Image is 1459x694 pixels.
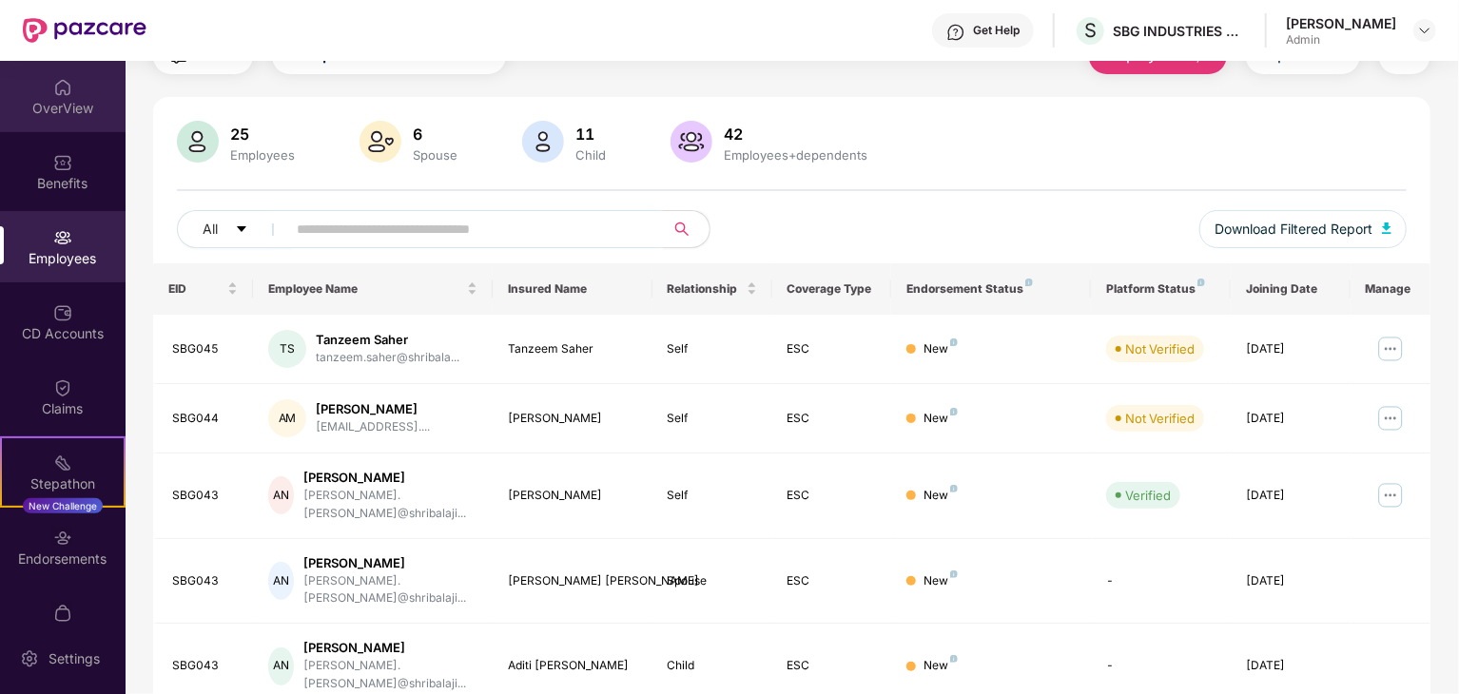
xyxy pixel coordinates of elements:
[253,263,493,315] th: Employee Name
[1113,22,1246,40] div: SBG INDUSTRIES PRIVATE LIMITED
[950,485,958,492] img: svg+xml;base64,PHN2ZyB4bWxucz0iaHR0cDovL3d3dy53My5vcmcvMjAwMC9zdmciIHdpZHRoPSI4IiBoZWlnaHQ9IjgiIH...
[2,474,124,493] div: Stepathon
[924,410,958,428] div: New
[663,222,700,237] span: search
[303,572,477,608] div: [PERSON_NAME].[PERSON_NAME]@shribalaji...
[1246,410,1335,428] div: [DATE]
[268,281,463,297] span: Employee Name
[316,400,430,418] div: [PERSON_NAME]
[668,572,757,590] div: Spouse
[43,649,106,668] div: Settings
[1246,487,1335,505] div: [DATE]
[316,331,459,349] div: Tanzeem Saher
[172,410,238,428] div: SBG044
[1025,279,1033,286] img: svg+xml;base64,PHN2ZyB4bWxucz0iaHR0cDovL3d3dy53My5vcmcvMjAwMC9zdmciIHdpZHRoPSI4IiBoZWlnaHQ9IjgiIH...
[668,487,757,505] div: Self
[268,476,294,514] div: AN
[1084,19,1097,42] span: S
[1351,263,1430,315] th: Manage
[177,210,293,248] button: Allcaret-down
[23,498,103,513] div: New Challenge
[572,125,610,144] div: 11
[950,338,958,346] img: svg+xml;base64,PHN2ZyB4bWxucz0iaHR0cDovL3d3dy53My5vcmcvMjAwMC9zdmciIHdpZHRoPSI4IiBoZWlnaHQ9IjgiIH...
[168,281,224,297] span: EID
[1197,279,1205,286] img: svg+xml;base64,PHN2ZyB4bWxucz0iaHR0cDovL3d3dy53My5vcmcvMjAwMC9zdmciIHdpZHRoPSI4IiBoZWlnaHQ9IjgiIH...
[53,78,72,97] img: svg+xml;base64,PHN2ZyBpZD0iSG9tZSIgeG1sbnM9Imh0dHA6Ly93d3cudzMub3JnLzIwMDAvc3ZnIiB3aWR0aD0iMjAiIG...
[172,340,238,358] div: SBG045
[1286,32,1396,48] div: Admin
[772,263,892,315] th: Coverage Type
[1125,339,1195,358] div: Not Verified
[668,657,757,675] div: Child
[153,263,253,315] th: EID
[203,219,218,240] span: All
[788,340,877,358] div: ESC
[924,487,958,505] div: New
[268,399,306,437] div: AM
[53,453,72,472] img: svg+xml;base64,PHN2ZyB4bWxucz0iaHR0cDovL3d3dy53My5vcmcvMjAwMC9zdmciIHdpZHRoPSIyMSIgaGVpZ2h0PSIyMC...
[1375,334,1406,364] img: manageButton
[172,487,238,505] div: SBG043
[668,340,757,358] div: Self
[1286,14,1396,32] div: [PERSON_NAME]
[53,153,72,172] img: svg+xml;base64,PHN2ZyBpZD0iQmVuZWZpdHMiIHhtbG5zPSJodHRwOi8vd3d3LnczLm9yZy8yMDAwL3N2ZyIgd2lkdGg9Ij...
[1106,281,1216,297] div: Platform Status
[973,23,1020,38] div: Get Help
[1125,409,1195,428] div: Not Verified
[53,303,72,322] img: svg+xml;base64,PHN2ZyBpZD0iQ0RfQWNjb3VudHMiIGRhdGEtbmFtZT0iQ0QgQWNjb3VudHMiIHhtbG5zPSJodHRwOi8vd3...
[1417,23,1432,38] img: svg+xml;base64,PHN2ZyBpZD0iRHJvcGRvd24tMzJ4MzIiIHhtbG5zPSJodHRwOi8vd3d3LnczLm9yZy8yMDAwL3N2ZyIgd2...
[409,147,461,163] div: Spouse
[671,121,712,163] img: svg+xml;base64,PHN2ZyB4bWxucz0iaHR0cDovL3d3dy53My5vcmcvMjAwMC9zdmciIHhtbG5zOnhsaW5rPSJodHRwOi8vd3...
[508,657,637,675] div: Aditi [PERSON_NAME]
[360,121,401,163] img: svg+xml;base64,PHN2ZyB4bWxucz0iaHR0cDovL3d3dy53My5vcmcvMjAwMC9zdmciIHhtbG5zOnhsaW5rPSJodHRwOi8vd3...
[226,125,299,144] div: 25
[20,649,39,668] img: svg+xml;base64,PHN2ZyBpZD0iU2V0dGluZy0yMHgyMCIgeG1sbnM9Imh0dHA6Ly93d3cudzMub3JnLzIwMDAvc3ZnIiB3aW...
[508,487,637,505] div: [PERSON_NAME]
[950,570,958,578] img: svg+xml;base64,PHN2ZyB4bWxucz0iaHR0cDovL3d3dy53My5vcmcvMjAwMC9zdmciIHdpZHRoPSI4IiBoZWlnaHQ9IjgiIH...
[652,263,772,315] th: Relationship
[316,418,430,436] div: [EMAIL_ADDRESS]....
[1382,222,1391,234] img: svg+xml;base64,PHN2ZyB4bWxucz0iaHR0cDovL3d3dy53My5vcmcvMjAwMC9zdmciIHhtbG5zOnhsaW5rPSJodHRwOi8vd3...
[788,410,877,428] div: ESC
[268,562,294,600] div: AN
[924,340,958,358] div: New
[668,410,757,428] div: Self
[924,657,958,675] div: New
[268,647,294,685] div: AN
[226,147,299,163] div: Employees
[1246,657,1335,675] div: [DATE]
[522,121,564,163] img: svg+xml;base64,PHN2ZyB4bWxucz0iaHR0cDovL3d3dy53My5vcmcvMjAwMC9zdmciIHhtbG5zOnhsaW5rPSJodHRwOi8vd3...
[720,147,871,163] div: Employees+dependents
[508,410,637,428] div: [PERSON_NAME]
[53,228,72,247] img: svg+xml;base64,PHN2ZyBpZD0iRW1wbG95ZWVzIiB4bWxucz0iaHR0cDovL3d3dy53My5vcmcvMjAwMC9zdmciIHdpZHRoPS...
[1199,210,1407,248] button: Download Filtered Report
[316,349,459,367] div: tanzeem.saher@shribala...
[1231,263,1351,315] th: Joining Date
[924,572,958,590] div: New
[663,210,710,248] button: search
[950,408,958,415] img: svg+xml;base64,PHN2ZyB4bWxucz0iaHR0cDovL3d3dy53My5vcmcvMjAwMC9zdmciIHdpZHRoPSI4IiBoZWlnaHQ9IjgiIH...
[1091,539,1231,625] td: -
[1215,219,1372,240] span: Download Filtered Report
[1246,572,1335,590] div: [DATE]
[53,378,72,397] img: svg+xml;base64,PHN2ZyBpZD0iQ2xhaW0iIHhtbG5zPSJodHRwOi8vd3d3LnczLm9yZy8yMDAwL3N2ZyIgd2lkdGg9IjIwIi...
[720,125,871,144] div: 42
[268,330,306,368] div: TS
[303,487,477,523] div: [PERSON_NAME].[PERSON_NAME]@shribalaji...
[235,222,248,238] span: caret-down
[950,655,958,663] img: svg+xml;base64,PHN2ZyB4bWxucz0iaHR0cDovL3d3dy53My5vcmcvMjAwMC9zdmciIHdpZHRoPSI4IiBoZWlnaHQ9IjgiIH...
[906,281,1076,297] div: Endorsement Status
[303,554,477,572] div: [PERSON_NAME]
[788,572,877,590] div: ESC
[23,18,146,43] img: New Pazcare Logo
[788,657,877,675] div: ESC
[1375,480,1406,511] img: manageButton
[946,23,965,42] img: svg+xml;base64,PHN2ZyBpZD0iSGVscC0zMngzMiIgeG1sbnM9Imh0dHA6Ly93d3cudzMub3JnLzIwMDAvc3ZnIiB3aWR0aD...
[1246,340,1335,358] div: [DATE]
[53,604,72,623] img: svg+xml;base64,PHN2ZyBpZD0iTXlfT3JkZXJzIiBkYXRhLW5hbWU9Ik15IE9yZGVycyIgeG1sbnM9Imh0dHA6Ly93d3cudz...
[508,340,637,358] div: Tanzeem Saher
[572,147,610,163] div: Child
[668,281,743,297] span: Relationship
[788,487,877,505] div: ESC
[303,657,477,693] div: [PERSON_NAME].[PERSON_NAME]@shribalaji...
